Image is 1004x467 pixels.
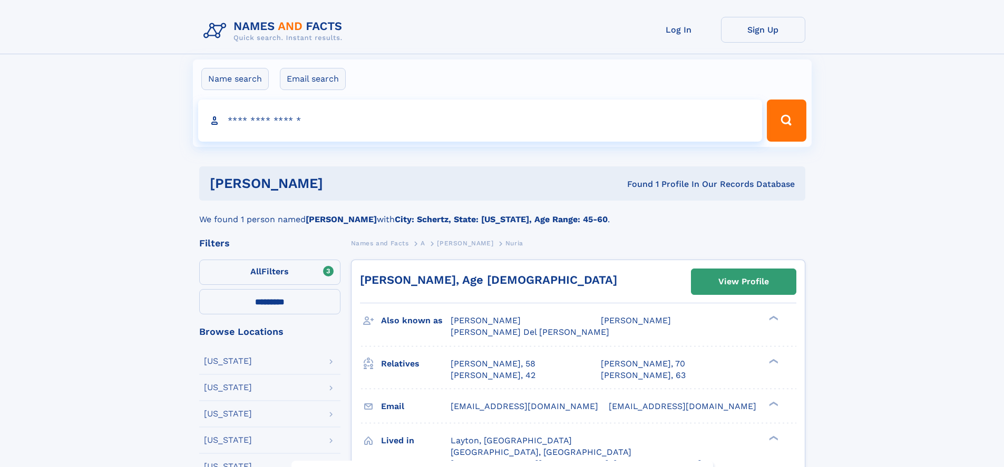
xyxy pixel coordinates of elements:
[451,370,535,381] a: [PERSON_NAME], 42
[437,240,493,247] span: [PERSON_NAME]
[381,355,451,373] h3: Relatives
[766,357,779,364] div: ❯
[204,383,252,392] div: [US_STATE]
[280,68,346,90] label: Email search
[381,398,451,415] h3: Email
[451,358,535,370] a: [PERSON_NAME], 58
[199,239,340,248] div: Filters
[451,435,572,445] span: Layton, [GEOGRAPHIC_DATA]
[210,177,475,190] h1: [PERSON_NAME]
[351,236,409,250] a: Names and Facts
[637,17,721,43] a: Log In
[451,401,598,411] span: [EMAIL_ADDRESS][DOMAIN_NAME]
[505,240,523,247] span: Nuria
[475,178,795,190] div: Found 1 Profile In Our Records Database
[306,214,377,224] b: [PERSON_NAME]
[766,400,779,407] div: ❯
[199,327,340,336] div: Browse Locations
[199,260,340,285] label: Filters
[601,315,671,325] span: [PERSON_NAME]
[721,17,805,43] a: Sign Up
[451,327,609,337] span: [PERSON_NAME] Del [PERSON_NAME]
[204,410,252,418] div: [US_STATE]
[451,447,631,457] span: [GEOGRAPHIC_DATA], [GEOGRAPHIC_DATA]
[691,269,796,294] a: View Profile
[421,236,425,250] a: A
[601,358,685,370] a: [PERSON_NAME], 70
[199,17,351,45] img: Logo Names and Facts
[204,357,252,365] div: [US_STATE]
[421,240,425,247] span: A
[767,100,806,142] button: Search Button
[381,432,451,450] h3: Lived in
[199,201,805,226] div: We found 1 person named with .
[201,68,269,90] label: Name search
[381,312,451,330] h3: Also known as
[204,436,252,444] div: [US_STATE]
[360,273,617,286] a: [PERSON_NAME], Age [DEMOGRAPHIC_DATA]
[395,214,608,224] b: City: Schertz, State: [US_STATE], Age Range: 45-60
[198,100,763,142] input: search input
[718,270,769,294] div: View Profile
[609,401,756,411] span: [EMAIL_ADDRESS][DOMAIN_NAME]
[451,315,521,325] span: [PERSON_NAME]
[601,370,686,381] a: [PERSON_NAME], 63
[766,434,779,441] div: ❯
[766,315,779,322] div: ❯
[250,266,261,276] span: All
[437,236,493,250] a: [PERSON_NAME]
